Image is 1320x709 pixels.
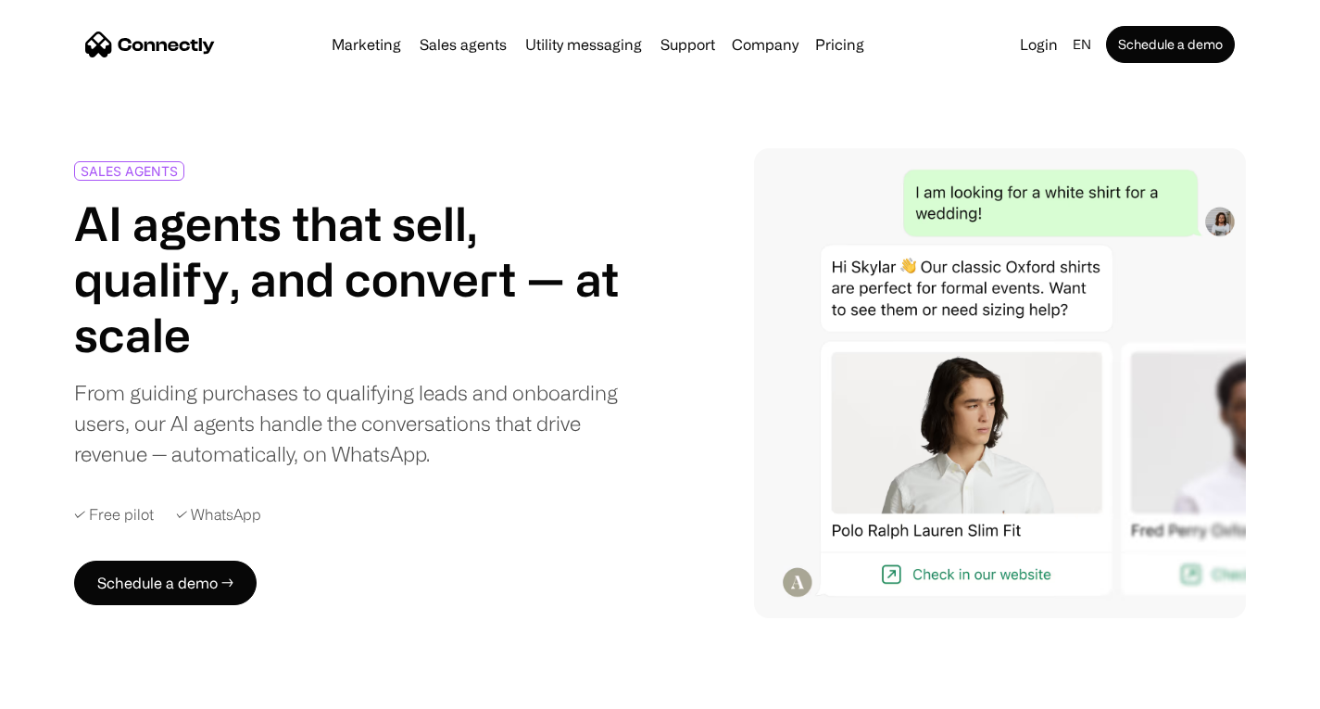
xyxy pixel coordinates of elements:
div: SALES AGENTS [81,164,178,178]
div: Company [732,32,798,57]
h1: AI agents that sell, qualify, and convert — at scale [74,196,653,362]
div: From guiding purchases to qualifying leads and onboarding users, our AI agents handle the convers... [74,377,653,469]
div: en [1065,32,1102,57]
ul: Language list [37,677,111,703]
a: Schedule a demo → [74,561,257,605]
aside: Language selected: English [19,675,111,703]
div: en [1073,32,1091,57]
div: ✓ WhatsApp [176,506,261,524]
a: Login [1012,32,1065,57]
div: ✓ Free pilot [74,506,154,524]
a: Sales agents [412,37,514,52]
a: Pricing [808,37,872,52]
div: Company [726,32,804,57]
a: Support [653,37,723,52]
a: Utility messaging [518,37,649,52]
a: Schedule a demo [1106,26,1235,63]
a: Marketing [324,37,409,52]
a: home [85,31,215,58]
